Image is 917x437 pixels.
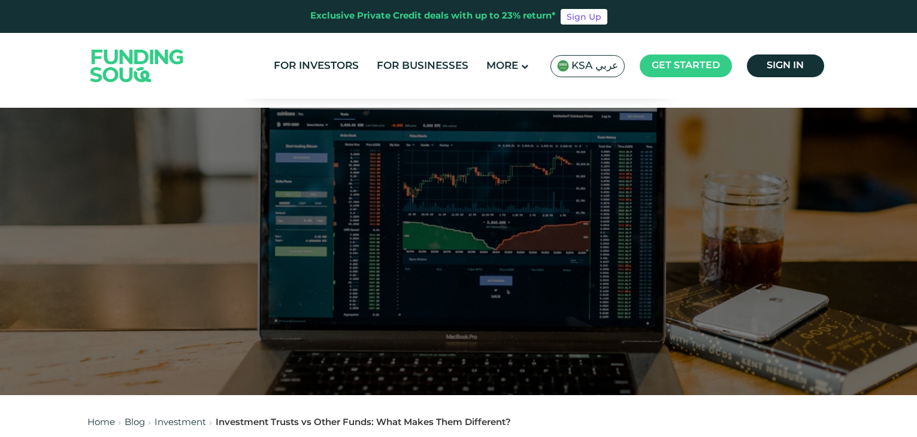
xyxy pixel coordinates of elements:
[271,56,362,76] a: For Investors
[557,60,569,72] img: SA Flag
[767,61,804,70] span: Sign in
[155,418,206,427] a: Investment
[310,10,556,23] div: Exclusive Private Credit deals with up to 23% return*
[374,56,471,76] a: For Businesses
[652,61,720,70] span: Get started
[78,35,196,96] img: Logo
[561,9,607,25] a: Sign Up
[747,54,824,77] a: Sign in
[486,61,518,71] span: More
[216,416,511,430] div: Investment Trusts vs Other Funds: What Makes Them Different?
[125,418,145,427] a: Blog
[571,59,618,73] span: KSA عربي
[87,418,115,427] a: Home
